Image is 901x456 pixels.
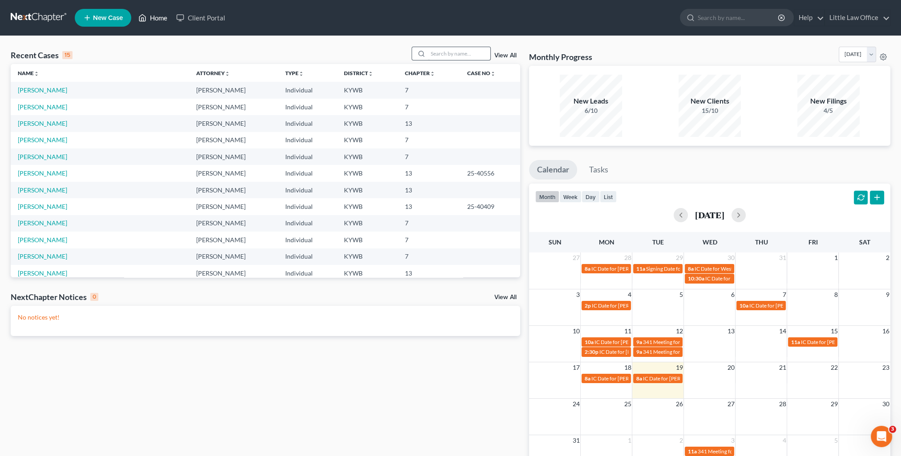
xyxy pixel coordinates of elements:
span: 18 [623,362,632,373]
a: [PERSON_NAME] [18,153,67,160]
span: 22 [829,362,838,373]
a: Home [134,10,172,26]
span: 341 Meeting for [PERSON_NAME] [697,448,777,455]
i: unfold_more [34,71,39,76]
span: Thu [755,238,768,246]
span: IC Date for [PERSON_NAME] [800,339,869,345]
a: [PERSON_NAME] [18,236,67,244]
td: [PERSON_NAME] [189,82,278,98]
td: Individual [278,82,337,98]
td: 7 [398,148,460,165]
i: unfold_more [299,71,304,76]
td: KYWB [337,165,398,181]
button: month [535,191,559,203]
input: Search by name... [698,9,779,26]
td: Individual [278,148,337,165]
td: KYWB [337,248,398,265]
td: KYWB [337,99,398,115]
a: Nameunfold_more [18,70,39,76]
a: View All [494,294,517,300]
td: [PERSON_NAME] [189,198,278,215]
span: 24 [571,399,580,409]
td: [PERSON_NAME] [189,132,278,148]
span: 29 [829,399,838,409]
span: IC Date for [PERSON_NAME] [591,265,659,272]
td: KYWB [337,265,398,281]
span: 26 [675,399,683,409]
td: Individual [278,265,337,281]
span: 9a [636,348,642,355]
a: [PERSON_NAME] [18,252,67,260]
span: 16 [881,326,890,336]
span: 10 [571,326,580,336]
td: 7 [398,132,460,148]
span: IC Date for [PERSON_NAME][GEOGRAPHIC_DATA] [591,375,713,382]
span: IC Date for [PERSON_NAME] [591,302,659,309]
td: [PERSON_NAME] [189,215,278,232]
button: day [582,191,600,203]
span: 31 [571,435,580,446]
span: 9a [636,339,642,345]
input: Search by name... [428,47,490,60]
td: [PERSON_NAME] [189,182,278,198]
td: KYWB [337,198,398,215]
span: 11 [623,326,632,336]
td: 25-40556 [460,165,520,181]
td: KYWB [337,148,398,165]
span: 3 [730,435,735,446]
span: 28 [623,252,632,263]
span: 3 [575,289,580,300]
span: 8a [584,375,590,382]
span: 10:30a [687,275,704,282]
span: Sat [859,238,870,246]
a: Typeunfold_more [285,70,304,76]
div: 0 [90,293,98,301]
div: 4/5 [797,106,860,115]
span: 11a [636,265,645,272]
span: 31 [778,252,787,263]
span: Wed [702,238,717,246]
i: unfold_more [490,71,496,76]
span: Sun [548,238,561,246]
a: [PERSON_NAME] [18,203,67,210]
span: 10a [584,339,593,345]
td: 13 [398,182,460,198]
div: 15 [62,51,73,59]
div: New Clients [679,96,741,106]
span: 19 [675,362,683,373]
td: KYWB [337,232,398,248]
div: New Leads [560,96,622,106]
td: 25-40409 [460,198,520,215]
span: 28 [778,399,787,409]
a: Little Law Office [825,10,890,26]
span: 8a [636,375,642,382]
p: No notices yet! [18,313,513,322]
a: [PERSON_NAME] [18,219,67,227]
span: 341 Meeting for [PERSON_NAME] & [PERSON_NAME] [642,348,770,355]
td: [PERSON_NAME] [189,232,278,248]
span: 10a [739,302,748,309]
span: 12 [675,326,683,336]
span: 15 [829,326,838,336]
span: 6 [730,289,735,300]
a: [PERSON_NAME] [18,136,67,144]
td: [PERSON_NAME] [189,115,278,132]
span: 30 [726,252,735,263]
a: Districtunfold_more [344,70,373,76]
a: [PERSON_NAME] [18,86,67,94]
span: 1 [626,435,632,446]
div: NextChapter Notices [11,292,98,302]
span: 25 [623,399,632,409]
span: 8a [584,265,590,272]
td: 7 [398,232,460,248]
span: 4 [626,289,632,300]
td: Individual [278,165,337,181]
div: Recent Cases [11,50,73,60]
span: 27 [571,252,580,263]
td: Individual [278,182,337,198]
a: View All [494,52,517,59]
span: 11a [687,448,696,455]
a: [PERSON_NAME] [18,120,67,127]
a: Client Portal [172,10,230,26]
span: 4 [781,435,787,446]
